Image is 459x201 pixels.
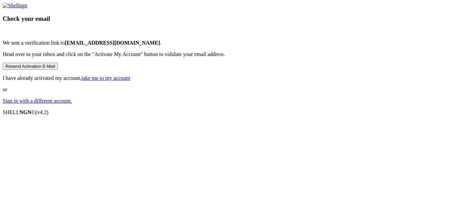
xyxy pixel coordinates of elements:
p: We sent a verification link to . [3,40,456,46]
button: Resend Activation E-Mail [3,63,58,70]
p: Head over to your inbox and click on the "Activate My Account" button to validate your email addr... [3,51,456,57]
span: SHELL © [3,109,48,115]
p: I have already activated my account, [3,75,456,81]
b: NGN [19,109,32,115]
a: take me to my account [82,75,130,81]
img: Shellngn [3,3,27,9]
h3: Check your email [3,15,456,22]
a: Sign in with a different account. [3,98,72,104]
b: [EMAIL_ADDRESS][DOMAIN_NAME] [65,40,160,46]
div: or [3,3,456,104]
span: 4.2.0 [36,109,49,115]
